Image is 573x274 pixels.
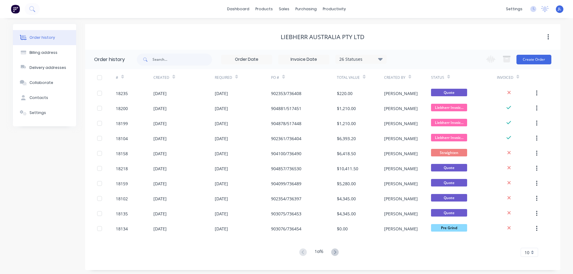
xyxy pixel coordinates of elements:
[215,226,228,232] div: [DATE]
[153,195,167,202] div: [DATE]
[29,65,66,70] div: Delivery addresses
[116,226,128,232] div: 18134
[431,75,444,80] div: Status
[11,5,20,14] img: Factory
[215,105,228,112] div: [DATE]
[337,120,356,127] div: $1,210.00
[153,135,167,142] div: [DATE]
[252,5,276,14] div: products
[116,120,128,127] div: 18199
[153,120,167,127] div: [DATE]
[279,55,329,64] input: Invoice Date
[384,226,418,232] div: [PERSON_NAME]
[558,6,561,12] span: JL
[337,69,384,86] div: Total Value
[431,164,467,171] span: Quote
[221,55,272,64] input: Order Date
[516,55,551,64] button: Create Order
[215,150,228,157] div: [DATE]
[215,135,228,142] div: [DATE]
[271,120,301,127] div: 904878/517448
[431,69,497,86] div: Status
[116,69,153,86] div: #
[384,180,418,187] div: [PERSON_NAME]
[13,30,76,45] button: Order history
[271,90,301,97] div: 902353/736408
[384,150,418,157] div: [PERSON_NAME]
[336,56,386,63] div: 26 Statuses
[29,110,46,115] div: Settings
[525,249,529,256] span: 10
[337,180,356,187] div: $5,280.00
[271,75,279,80] div: PO #
[94,56,125,63] div: Order history
[13,75,76,90] button: Collaborate
[337,165,358,172] div: $10,411.50
[337,150,356,157] div: $6,418.50
[384,105,418,112] div: [PERSON_NAME]
[271,150,301,157] div: 904100/736490
[337,90,353,97] div: $220.00
[431,104,467,111] span: Liebherr Invoic...
[431,224,467,232] span: Pre Grind
[224,5,252,14] a: dashboard
[431,89,467,96] span: Quote
[337,211,356,217] div: $4,345.00
[384,211,418,217] div: [PERSON_NAME]
[215,180,228,187] div: [DATE]
[503,5,525,14] div: settings
[431,134,467,141] span: Liebherr Invoic...
[276,5,292,14] div: sales
[337,195,356,202] div: $4,345.00
[271,69,337,86] div: PO #
[337,75,360,80] div: Total Value
[431,209,467,217] span: Quote
[13,90,76,105] button: Contacts
[315,248,323,257] div: 1 of 6
[271,226,301,232] div: 903076/736454
[153,105,167,112] div: [DATE]
[384,135,418,142] div: [PERSON_NAME]
[431,149,467,156] span: Straighten
[384,195,418,202] div: [PERSON_NAME]
[384,120,418,127] div: [PERSON_NAME]
[215,211,228,217] div: [DATE]
[271,180,301,187] div: 904099/736489
[116,135,128,142] div: 18104
[116,105,128,112] div: 18200
[29,50,57,55] div: Billing address
[29,80,53,85] div: Collaborate
[116,150,128,157] div: 18158
[337,135,356,142] div: $6,393.20
[384,75,405,80] div: Created By
[281,33,365,41] div: Liebherr Australia Pty Ltd
[116,90,128,97] div: 18235
[431,119,467,126] span: Liebherr Invoic...
[153,90,167,97] div: [DATE]
[215,90,228,97] div: [DATE]
[215,195,228,202] div: [DATE]
[116,195,128,202] div: 18102
[153,75,169,80] div: Created
[152,54,212,66] input: Search...
[116,180,128,187] div: 18159
[13,45,76,60] button: Billing address
[116,165,128,172] div: 18218
[215,69,271,86] div: Required
[271,211,301,217] div: 903075/736453
[384,165,418,172] div: [PERSON_NAME]
[497,75,513,80] div: Invoiced
[431,179,467,186] span: Quote
[153,150,167,157] div: [DATE]
[384,69,431,86] div: Created By
[271,135,301,142] div: 902361/736404
[215,165,228,172] div: [DATE]
[153,180,167,187] div: [DATE]
[271,195,301,202] div: 902354/736397
[153,226,167,232] div: [DATE]
[116,211,128,217] div: 18135
[337,226,348,232] div: $0.00
[271,165,301,172] div: 904857/736530
[116,75,118,80] div: #
[13,105,76,120] button: Settings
